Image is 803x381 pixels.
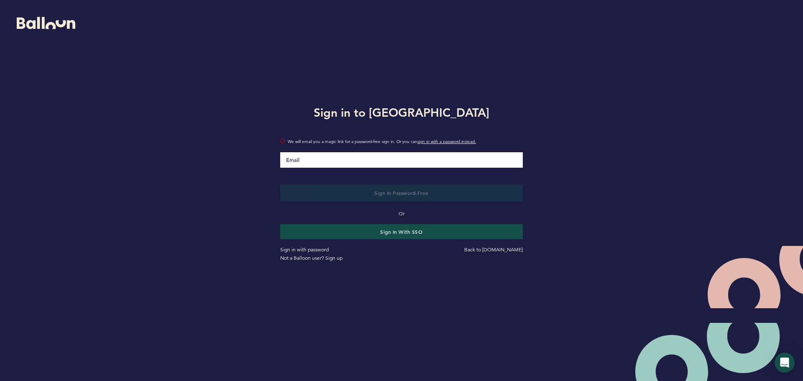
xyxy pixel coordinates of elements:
[280,255,343,261] a: Not a Balloon user? Sign up
[280,210,523,218] p: Or
[280,246,329,253] a: Sign in with password
[280,224,523,239] button: Sign in with SSO
[464,246,523,253] a: Back to [DOMAIN_NAME]
[274,104,529,121] h1: Sign in to [GEOGRAPHIC_DATA]
[775,353,795,373] div: Open Intercom Messenger
[417,139,476,144] a: sign in with a password instead.
[288,138,523,146] span: We will email you a magic link for a password-free sign in. Or you can
[374,189,429,196] span: Sign in Password-Free
[280,184,523,201] button: Sign in Password-Free
[280,152,523,168] input: Email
